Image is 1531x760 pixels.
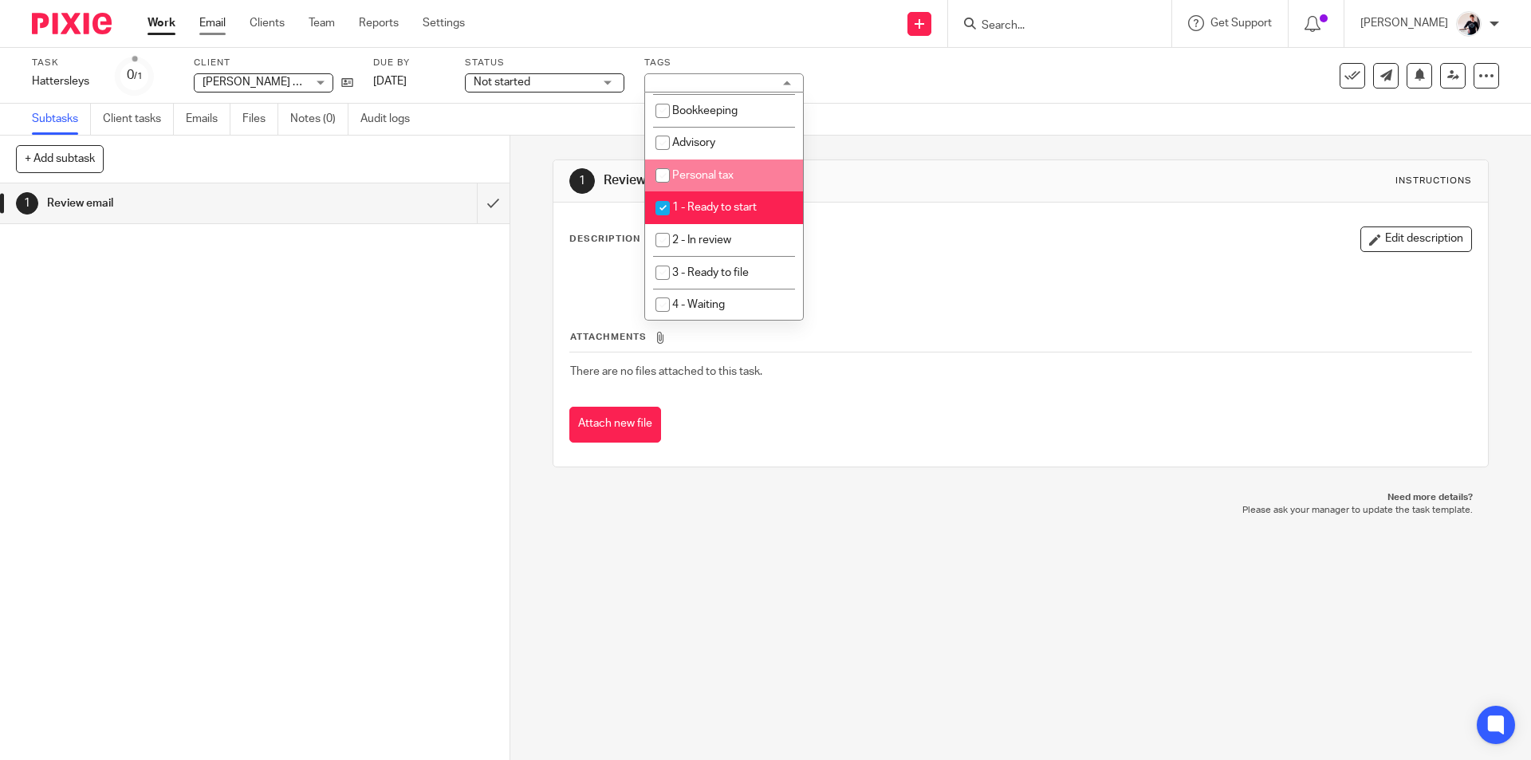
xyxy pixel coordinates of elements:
[474,77,530,88] span: Not started
[373,76,407,87] span: [DATE]
[569,233,640,246] p: Description
[32,13,112,34] img: Pixie
[242,104,278,135] a: Files
[148,15,175,31] a: Work
[47,191,323,215] h1: Review email
[194,57,353,69] label: Client
[569,407,661,443] button: Attach new file
[32,73,96,89] div: Hattersleys
[569,504,1472,517] p: Please ask your manager to update the task template.
[373,57,445,69] label: Due by
[290,104,348,135] a: Notes (0)
[203,77,364,88] span: [PERSON_NAME] Wines Limited
[1210,18,1272,29] span: Get Support
[570,366,762,377] span: There are no files attached to this task.
[250,15,285,31] a: Clients
[360,104,422,135] a: Audit logs
[16,192,38,215] div: 1
[672,202,757,213] span: 1 - Ready to start
[672,170,734,181] span: Personal tax
[32,57,96,69] label: Task
[134,72,143,81] small: /1
[359,15,399,31] a: Reports
[103,104,174,135] a: Client tasks
[1360,226,1472,252] button: Edit description
[423,15,465,31] a: Settings
[604,172,1055,189] h1: Review email
[16,145,104,172] button: + Add subtask
[309,15,335,31] a: Team
[199,15,226,31] a: Email
[672,267,749,278] span: 3 - Ready to file
[980,19,1124,33] input: Search
[127,66,143,85] div: 0
[672,137,715,148] span: Advisory
[672,299,725,310] span: 4 - Waiting
[1395,175,1472,187] div: Instructions
[1456,11,1482,37] img: AV307615.jpg
[32,104,91,135] a: Subtasks
[570,333,647,341] span: Attachments
[672,234,731,246] span: 2 - In review
[672,105,738,116] span: Bookkeeping
[644,57,804,69] label: Tags
[465,57,624,69] label: Status
[569,491,1472,504] p: Need more details?
[186,104,230,135] a: Emails
[569,168,595,194] div: 1
[1360,15,1448,31] p: [PERSON_NAME]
